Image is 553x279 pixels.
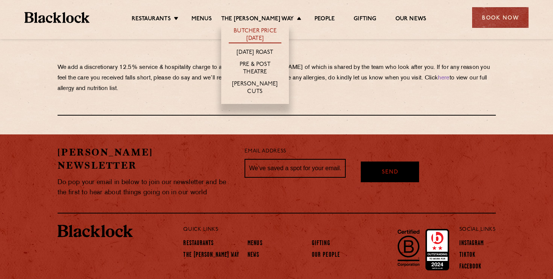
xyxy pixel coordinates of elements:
[393,225,424,270] img: B-Corp-Logo-Black-RGB.svg
[459,263,482,271] a: Facebook
[312,240,330,248] a: Gifting
[312,252,340,260] a: Our People
[472,7,529,28] div: Book Now
[459,252,476,260] a: TikTok
[58,177,234,198] p: Do pop your email in below to join our newsletter and be the first to hear about things going on ...
[58,225,133,238] img: BL_Textured_Logo-footer-cropped.svg
[459,225,496,235] p: Social Links
[382,168,398,177] span: Send
[132,15,171,24] a: Restaurants
[229,61,281,77] a: Pre & Post Theatre
[183,240,214,248] a: Restaurants
[229,27,281,43] a: Butcher Price [DATE]
[24,12,90,23] img: BL_Textured_Logo-footer-cropped.svg
[183,252,239,260] a: The [PERSON_NAME] Way
[248,252,259,260] a: News
[221,15,294,24] a: The [PERSON_NAME] Way
[245,159,346,178] input: We’ve saved a spot for your email...
[191,15,212,24] a: Menus
[425,229,449,270] img: Accred_2023_2star.png
[248,240,263,248] a: Menus
[183,225,434,235] p: Quick Links
[58,63,496,94] p: We add a discretionary 12.5% service & hospitality charge to all bills every [PERSON_NAME] of whi...
[354,15,376,24] a: Gifting
[438,75,449,81] a: here
[229,81,281,96] a: [PERSON_NAME] Cuts
[395,15,427,24] a: Our News
[245,147,286,156] label: Email Address
[237,49,273,57] a: [DATE] Roast
[459,240,484,248] a: Instagram
[314,15,335,24] a: People
[58,146,234,172] h2: [PERSON_NAME] Newsletter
